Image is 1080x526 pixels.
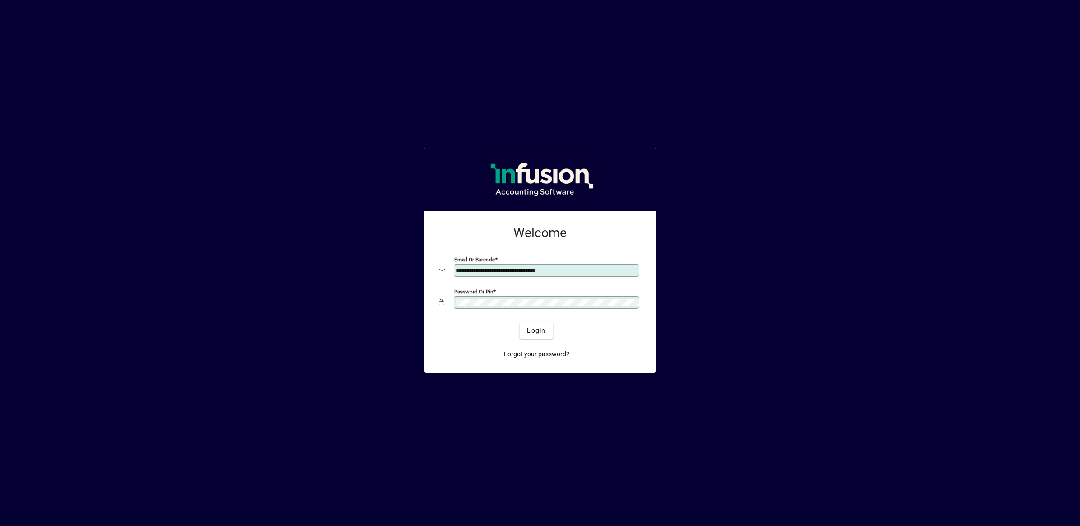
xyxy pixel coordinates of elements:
a: Forgot your password? [500,346,573,362]
mat-label: Password or Pin [454,289,493,295]
button: Login [520,322,553,339]
span: Forgot your password? [504,349,569,359]
mat-label: Email or Barcode [454,256,495,263]
h2: Welcome [439,225,641,241]
span: Login [527,326,545,335]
